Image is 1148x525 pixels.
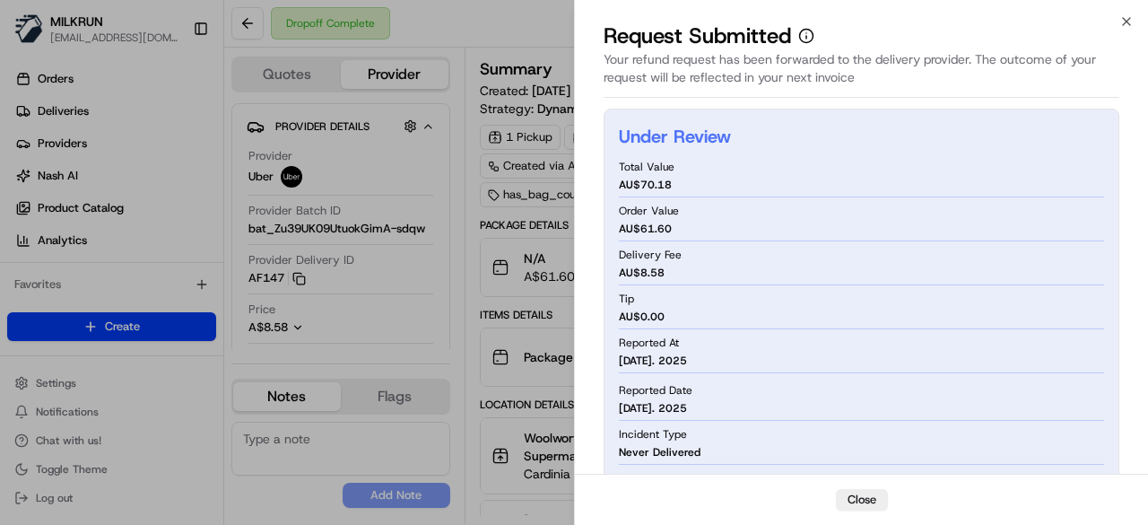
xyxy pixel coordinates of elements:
[619,292,634,306] span: Tip
[619,471,683,486] span: Driver Name
[619,266,665,280] span: AU$ 8.58
[604,50,1119,98] div: Your refund request has been forwarded to the delivery provider. The outcome of your request will...
[619,204,679,218] span: Order Value
[604,22,791,50] p: Request Submitted
[619,383,692,398] span: Reported Date
[619,160,674,174] span: Total Value
[836,489,888,511] button: Close
[619,401,687,416] span: [DATE]. 2025
[619,310,665,324] span: AU$ 0.00
[619,248,682,262] span: Delivery Fee
[619,336,679,350] span: Reported At
[619,354,687,368] span: [DATE]. 2025
[619,222,672,236] span: AU$ 61.60
[619,445,700,459] span: Never Delivered
[619,124,731,149] h2: Under Review
[619,427,687,442] span: Incident Type
[619,178,672,192] span: AU$ 70.18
